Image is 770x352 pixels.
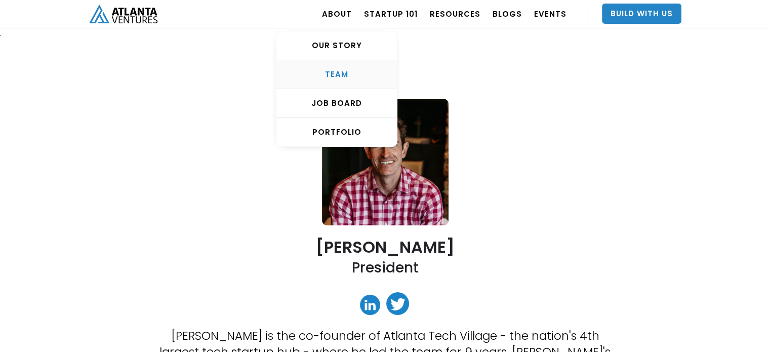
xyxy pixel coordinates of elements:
[316,238,455,256] h2: [PERSON_NAME]
[276,89,397,118] a: Job Board
[276,98,397,108] div: Job Board
[602,4,681,24] a: Build With Us
[276,41,397,51] div: OUR STORY
[352,258,419,277] h2: President
[276,127,397,137] div: PORTFOLIO
[276,69,397,80] div: TEAM
[276,31,397,60] a: OUR STORY
[276,118,397,146] a: PORTFOLIO
[276,60,397,89] a: TEAM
